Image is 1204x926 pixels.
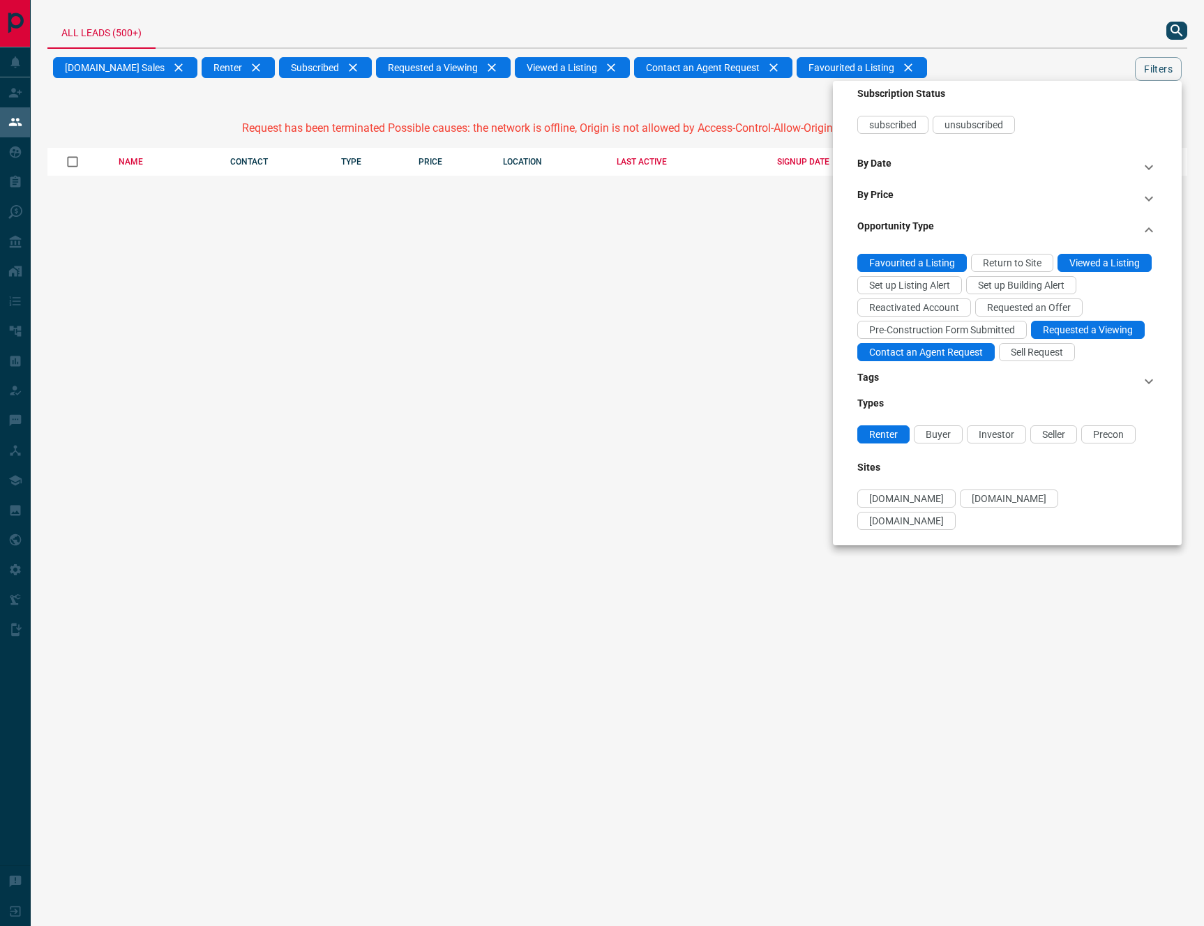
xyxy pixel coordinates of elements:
[979,429,1014,440] span: Investor
[857,397,1157,409] h3: Types
[999,343,1075,361] div: Sell Request
[1043,324,1133,335] span: Requested a Viewing
[983,257,1041,268] span: Return to Site
[1081,425,1136,443] div: Precon
[857,152,1157,183] div: By Date
[869,119,917,130] span: subscribed
[869,257,955,268] span: Favourited a Listing
[1011,347,1063,358] span: Sell Request
[966,276,1076,294] div: Set up Building Alert
[857,372,879,383] h3: Tags
[972,493,1046,504] span: [DOMAIN_NAME]
[987,302,1071,313] span: Requested an Offer
[857,321,1027,339] div: Pre-Construction Form Submitted
[1069,257,1140,268] span: Viewed a Listing
[869,515,944,526] span: [DOMAIN_NAME]
[978,280,1064,291] span: Set up Building Alert
[857,366,1157,397] div: Tags
[857,183,1157,214] div: By Price
[857,158,891,169] h3: By Date
[857,512,956,530] div: [DOMAIN_NAME]
[857,88,1157,99] h3: Subscription Status
[857,215,1157,245] div: Opportunity Type
[869,280,950,291] span: Set up Listing Alert
[869,493,944,504] span: [DOMAIN_NAME]
[857,489,956,508] div: [DOMAIN_NAME]
[857,220,934,231] h3: Opportunity Type
[869,302,959,313] span: Reactivated Account
[857,298,971,317] div: Reactivated Account
[926,429,951,440] span: Buyer
[1042,429,1065,440] span: Seller
[857,254,967,272] div: Favourited a Listing
[857,462,1157,473] h3: Sites
[869,429,898,440] span: Renter
[857,343,995,361] div: Contact an Agent Request
[914,425,963,443] div: Buyer
[967,425,1026,443] div: Investor
[975,298,1083,317] div: Requested an Offer
[857,116,928,134] div: subscribed
[857,425,910,443] div: Renter
[1093,429,1124,440] span: Precon
[869,324,1015,335] span: Pre-Construction Form Submitted
[971,254,1053,272] div: Return to Site
[1058,254,1152,272] div: Viewed a Listing
[869,347,983,358] span: Contact an Agent Request
[1031,321,1145,339] div: Requested a Viewing
[857,276,962,294] div: Set up Listing Alert
[933,116,1015,134] div: unsubscribed
[945,119,1003,130] span: unsubscribed
[1030,425,1077,443] div: Seller
[960,489,1058,508] div: [DOMAIN_NAME]
[857,189,894,200] h3: By Price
